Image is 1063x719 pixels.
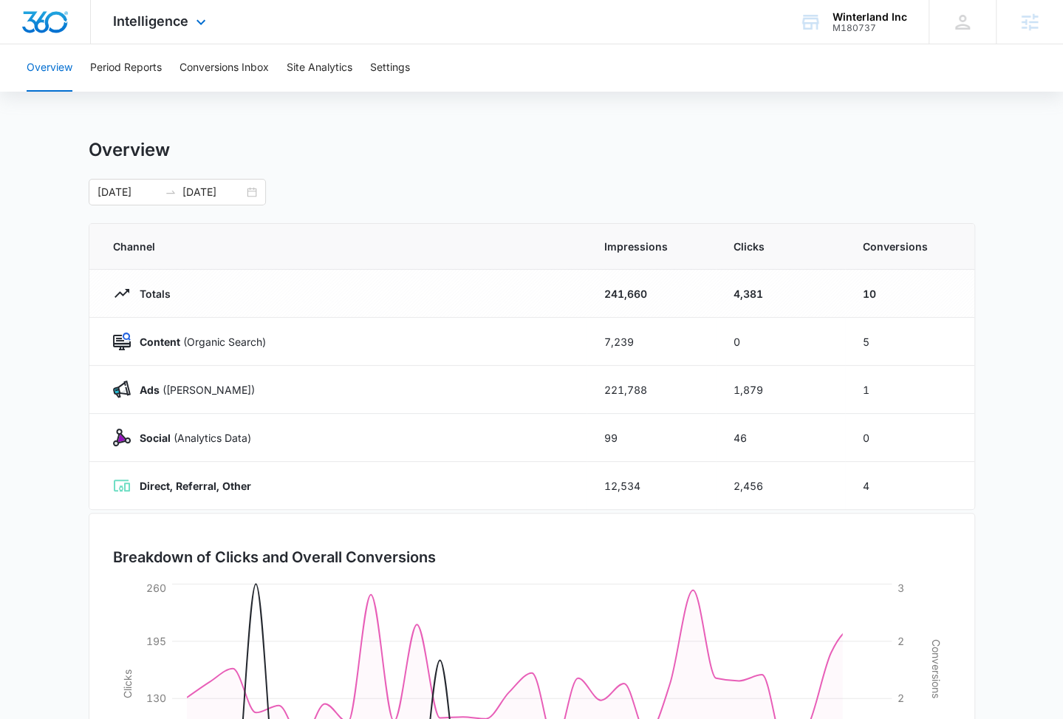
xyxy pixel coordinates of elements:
td: 7,239 [587,318,716,366]
span: Conversions [863,239,951,254]
span: Intelligence [113,13,188,29]
span: Channel [113,239,569,254]
div: account name [833,11,907,23]
span: swap-right [165,186,177,198]
h3: Breakdown of Clicks and Overall Conversions [113,546,436,568]
img: Social [113,429,131,446]
td: 241,660 [587,270,716,318]
tspan: 195 [146,635,165,647]
button: Conversions Inbox [180,44,269,92]
span: Impressions [604,239,698,254]
td: 46 [716,414,845,462]
button: Period Reports [90,44,162,92]
input: End date [182,184,244,200]
tspan: 260 [146,582,165,594]
button: Settings [370,44,410,92]
p: (Analytics Data) [131,430,251,446]
tspan: 2 [898,692,904,704]
td: 1 [845,366,974,414]
td: 4 [845,462,974,510]
span: to [165,186,177,198]
h1: Overview [89,139,170,161]
tspan: 130 [146,692,165,704]
td: 0 [716,318,845,366]
td: 221,788 [587,366,716,414]
tspan: Clicks [120,669,133,698]
td: 2,456 [716,462,845,510]
p: ([PERSON_NAME]) [131,382,255,398]
input: Start date [98,184,159,200]
td: 10 [845,270,974,318]
td: 99 [587,414,716,462]
tspan: 2 [898,635,904,647]
div: account id [833,23,907,33]
strong: Ads [140,384,160,396]
tspan: 3 [898,582,904,594]
td: 0 [845,414,974,462]
button: Overview [27,44,72,92]
td: 12,534 [587,462,716,510]
td: 4,381 [716,270,845,318]
td: 1,879 [716,366,845,414]
span: Clicks [734,239,827,254]
strong: Direct, Referral, Other [140,480,251,492]
button: Site Analytics [287,44,352,92]
td: 5 [845,318,974,366]
tspan: Conversions [930,639,943,698]
p: (Organic Search) [131,334,266,350]
strong: Social [140,432,171,444]
p: Totals [131,286,171,301]
img: Ads [113,381,131,398]
strong: Content [140,335,180,348]
img: Content [113,333,131,350]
